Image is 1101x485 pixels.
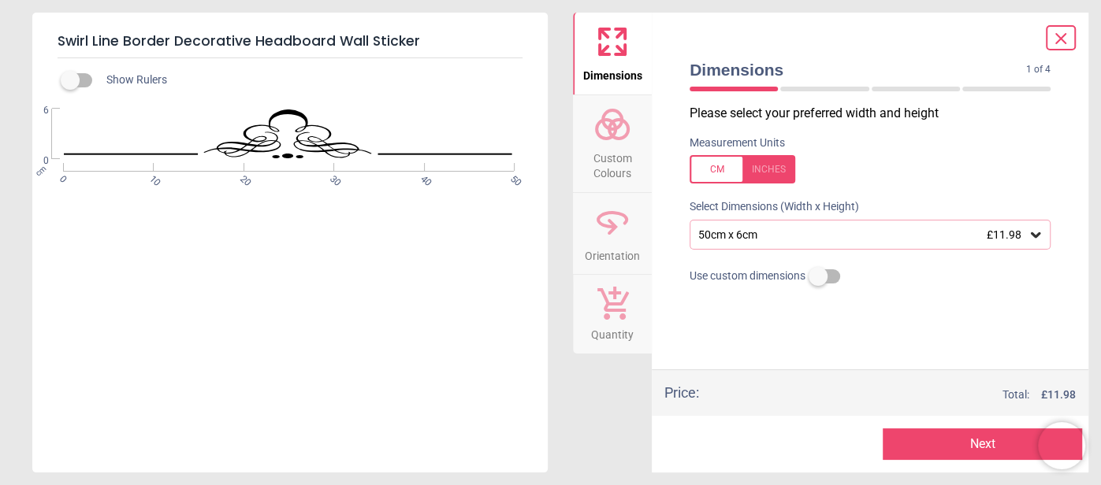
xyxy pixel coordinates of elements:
span: £ [1041,387,1076,403]
div: 50cm x 6cm [697,228,1028,242]
span: Use custom dimensions [690,268,805,284]
h5: Swirl Line Border Decorative Headboard Wall Sticker [58,25,523,58]
button: Quantity [573,275,652,354]
span: 0 [19,154,49,168]
span: 11.98 [1047,388,1076,401]
div: Show Rulers [70,71,548,90]
button: Next [883,428,1082,460]
span: Custom Colours [575,143,650,182]
span: 50 [507,172,517,183]
iframe: Brevo live chat [1038,422,1085,469]
span: cm [34,163,48,177]
span: £11.98 [987,228,1021,241]
span: 0 [56,172,66,183]
button: Dimensions [573,13,652,94]
label: Select Dimensions (Width x Height) [677,199,859,215]
span: Orientation [585,241,640,265]
span: 40 [417,172,427,183]
label: Measurement Units [690,135,785,151]
span: Dimensions [690,58,1026,81]
span: 10 [146,172,156,183]
div: Total: [723,387,1076,403]
span: 20 [236,172,247,183]
div: Price : [664,383,699,402]
span: 1 of 4 [1026,63,1051,76]
span: 30 [326,172,337,183]
button: Custom Colours [573,95,652,192]
p: Please select your preferred width and height [690,105,1063,122]
button: Orientation [573,193,652,275]
span: Dimensions [583,61,642,84]
span: 6 [19,104,49,117]
span: Quantity [591,320,634,343]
